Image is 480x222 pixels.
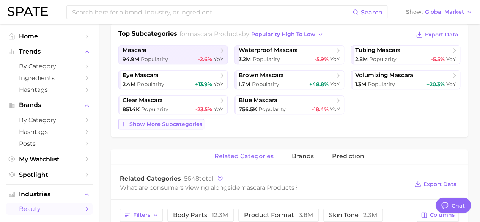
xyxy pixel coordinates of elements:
span: Popularity [369,56,397,63]
span: eye mascara [123,72,159,79]
a: Spotlight [6,169,93,181]
span: Popularity [368,81,395,88]
span: Popularity [252,81,279,88]
span: volumizing mascara [355,72,413,79]
span: Global Market [425,10,464,14]
span: total [184,175,213,182]
button: Trends [6,46,93,57]
span: 2.4m [123,81,135,88]
span: 3.2m [239,56,251,63]
span: Popularity [141,56,168,63]
button: Show more subcategories [118,119,204,129]
span: Filters [133,212,150,218]
span: -2.6% [198,56,212,63]
span: Show more subcategories [129,121,202,128]
span: by Category [19,63,80,70]
span: by Category [19,117,80,124]
span: -5.5% [431,56,445,63]
span: Ingredients [19,74,80,82]
span: body parts [173,212,228,218]
span: mascara products [187,30,242,38]
a: clear mascara851.4k Popularity-23.5% YoY [118,95,228,114]
span: Hashtags [19,128,80,135]
span: related categories [214,153,274,160]
span: brown mascara [239,72,283,79]
span: Hashtags [19,86,80,93]
button: popularity high to low [249,29,326,39]
span: 851.4k [123,106,140,113]
button: Export Data [412,179,459,189]
span: Popularity [137,81,164,88]
span: Trends [19,48,80,55]
a: beauty [6,203,93,215]
a: Home [6,30,93,42]
button: Filters [120,209,163,222]
a: tubing mascara2.8m Popularity-5.5% YoY [351,45,460,64]
span: YoY [446,81,456,88]
span: Posts [19,140,80,147]
a: Ingredients [6,72,93,84]
span: mascara [123,47,146,54]
span: clear mascara [123,97,163,104]
span: +13.9% [195,81,212,88]
span: brands [292,153,314,160]
a: My Watchlist [6,153,93,165]
span: waterproof mascara [239,47,297,54]
a: by Category [6,114,93,126]
span: YoY [446,56,456,63]
span: +20.3% [426,81,445,88]
span: 2.8m [355,56,368,63]
span: YoY [214,106,223,113]
div: What are consumers viewing alongside ? [120,183,409,193]
span: 5648 [184,175,199,182]
span: 2.3m [363,211,377,219]
span: for by [179,30,326,38]
a: eye mascara2.4m Popularity+13.9% YoY [118,70,228,89]
a: Hashtags [6,126,93,138]
span: popularity high to low [251,31,315,38]
span: 756.5k [239,106,257,113]
span: Brands [19,102,80,109]
a: brown mascara1.7m Popularity+48.8% YoY [234,70,344,89]
span: Popularity [141,106,168,113]
span: Export Data [425,31,458,38]
span: Related Categories [120,175,181,182]
span: YoY [214,56,223,63]
img: SPATE [8,7,48,16]
span: Export Data [423,181,457,187]
span: 12.3m [212,211,228,219]
span: YoY [214,81,223,88]
span: Spotlight [19,171,80,178]
button: ShowGlobal Market [404,7,474,17]
span: product format [244,212,313,218]
span: YoY [330,106,340,113]
span: skin tone [329,212,377,218]
span: Prediction [332,153,364,160]
span: 3.8m [299,211,313,219]
span: Popularity [258,106,285,113]
button: Brands [6,99,93,111]
a: waterproof mascara3.2m Popularity-5.9% YoY [234,45,344,64]
a: blue mascara756.5k Popularity-18.4% YoY [234,95,344,114]
span: Show [406,10,423,14]
input: Search here for a brand, industry, or ingredient [71,6,353,19]
a: mascara94.9m Popularity-2.6% YoY [118,45,228,64]
span: Columns [430,212,455,218]
span: Industries [19,191,80,198]
button: Industries [6,189,93,200]
button: Columns [417,209,459,222]
span: 1.7m [239,81,250,88]
span: YoY [330,56,340,63]
a: Posts [6,138,93,150]
span: blue mascara [239,97,277,104]
span: YoY [330,81,340,88]
h1: Top Subcategories [118,29,177,41]
span: 1.3m [355,81,366,88]
span: Popularity [252,56,280,63]
span: +48.8% [309,81,329,88]
span: 94.9m [123,56,139,63]
span: tubing mascara [355,47,401,54]
span: My Watchlist [19,156,80,163]
span: mascara products [240,184,294,191]
span: -23.5% [195,106,212,113]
